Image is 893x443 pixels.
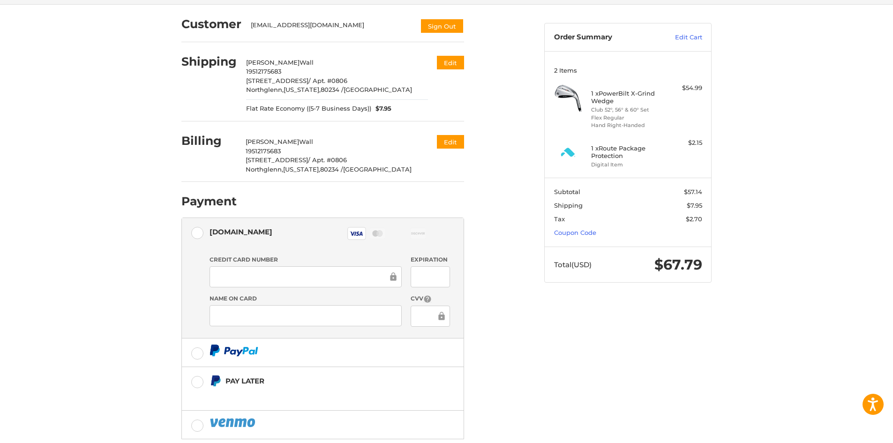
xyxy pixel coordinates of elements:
[665,83,702,93] div: $54.99
[371,104,392,113] span: $7.95
[210,417,257,428] img: PayPal icon
[654,256,702,273] span: $67.79
[300,59,314,66] span: Wall
[283,165,320,173] span: [US_STATE],
[181,134,236,148] h2: Billing
[420,18,464,34] button: Sign Out
[320,165,343,173] span: 80234 /
[554,260,592,269] span: Total (USD)
[437,56,464,69] button: Edit
[554,67,702,74] h3: 2 Items
[225,373,405,389] div: Pay Later
[308,156,347,164] span: / Apt. #0806
[411,255,450,264] label: Expiration
[210,255,402,264] label: Credit Card Number
[687,202,702,209] span: $7.95
[591,106,663,114] li: Club 52°, 56° & 60° Set
[181,54,237,69] h2: Shipping
[591,121,663,129] li: Hand Right-Handed
[181,194,237,209] h2: Payment
[554,33,655,42] h3: Order Summary
[246,156,308,164] span: [STREET_ADDRESS]
[308,77,347,84] span: / Apt. #0806
[591,90,663,105] h4: 1 x PowerBilt X-Grind Wedge
[246,104,371,113] span: Flat Rate Economy ((5-7 Business Days))
[210,224,272,240] div: [DOMAIN_NAME]
[554,188,580,195] span: Subtotal
[246,138,299,145] span: [PERSON_NAME]
[210,294,402,303] label: Name on Card
[210,345,258,356] img: PayPal icon
[684,188,702,195] span: $57.14
[344,86,412,93] span: [GEOGRAPHIC_DATA]
[554,202,583,209] span: Shipping
[591,144,663,160] h4: 1 x Route Package Protection
[246,165,283,173] span: Northglenn,
[181,17,241,31] h2: Customer
[210,390,405,399] iframe: PayPal Message 1
[686,215,702,223] span: $2.70
[343,165,412,173] span: [GEOGRAPHIC_DATA]
[655,33,702,42] a: Edit Cart
[411,294,450,303] label: CVV
[246,68,281,75] span: 19512175683
[246,86,284,93] span: Northglenn,
[554,215,565,223] span: Tax
[299,138,313,145] span: Wall
[591,114,663,122] li: Flex Regular
[284,86,321,93] span: [US_STATE],
[591,161,663,169] li: Digital Item
[246,147,281,155] span: 19512175683
[321,86,344,93] span: 80234 /
[246,77,308,84] span: [STREET_ADDRESS]
[665,138,702,148] div: $2.15
[554,229,596,236] a: Coupon Code
[437,135,464,149] button: Edit
[246,59,300,66] span: [PERSON_NAME]
[210,375,221,387] img: Pay Later icon
[251,21,411,34] div: [EMAIL_ADDRESS][DOMAIN_NAME]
